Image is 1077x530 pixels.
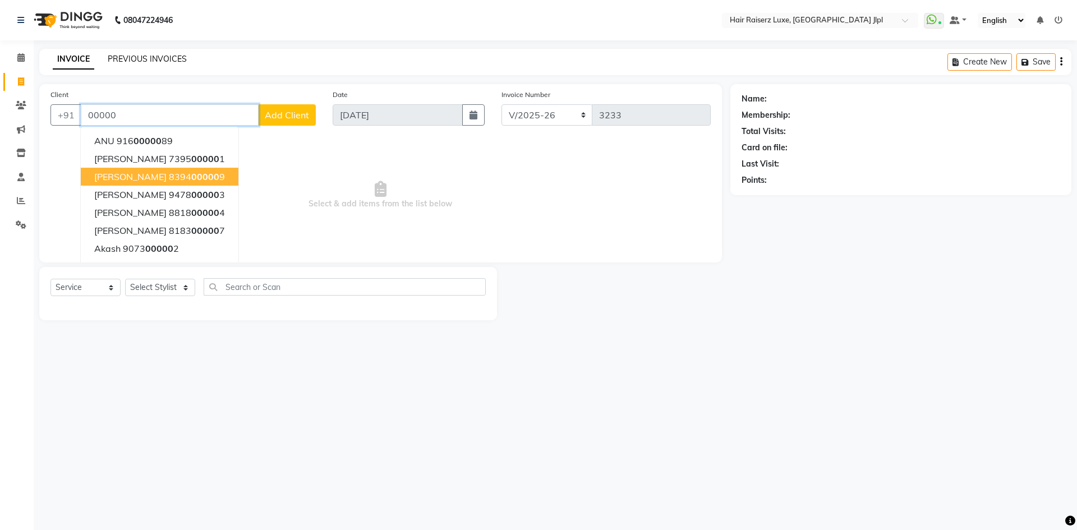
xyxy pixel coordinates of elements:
[123,243,179,254] ngb-highlight: 9073 2
[169,261,225,272] ngb-highlight: 9533 1
[50,90,68,100] label: Client
[108,54,187,64] a: PREVIOUS INVOICES
[94,225,167,236] span: [PERSON_NAME]
[123,4,173,36] b: 08047224946
[94,261,167,272] span: [PERSON_NAME]
[29,4,105,36] img: logo
[94,207,167,218] span: [PERSON_NAME]
[50,104,82,126] button: +91
[191,189,219,200] span: 00000
[191,261,219,272] span: 00000
[81,104,259,126] input: Search by Name/Mobile/Email/Code
[50,139,711,251] span: Select & add items from the list below
[742,174,767,186] div: Points:
[204,278,486,296] input: Search or Scan
[94,243,121,254] span: Akash
[742,126,786,137] div: Total Visits:
[169,225,225,236] ngb-highlight: 8183 7
[94,189,167,200] span: [PERSON_NAME]
[94,153,167,164] span: [PERSON_NAME]
[53,49,94,70] a: INVOICE
[145,243,173,254] span: 00000
[1016,53,1056,71] button: Save
[117,135,173,146] ngb-highlight: 916 89
[94,135,114,146] span: ANU
[191,207,219,218] span: 00000
[333,90,348,100] label: Date
[169,171,225,182] ngb-highlight: 8394 9
[191,153,219,164] span: 00000
[742,93,767,105] div: Name:
[169,207,225,218] ngb-highlight: 8818 4
[94,171,167,182] span: [PERSON_NAME]
[134,135,162,146] span: 00000
[501,90,550,100] label: Invoice Number
[191,225,219,236] span: 00000
[742,142,788,154] div: Card on file:
[258,104,316,126] button: Add Client
[169,153,225,164] ngb-highlight: 7395 1
[169,189,225,200] ngb-highlight: 9478 3
[265,109,309,121] span: Add Client
[742,158,779,170] div: Last Visit:
[191,171,219,182] span: 00000
[947,53,1012,71] button: Create New
[742,109,790,121] div: Membership:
